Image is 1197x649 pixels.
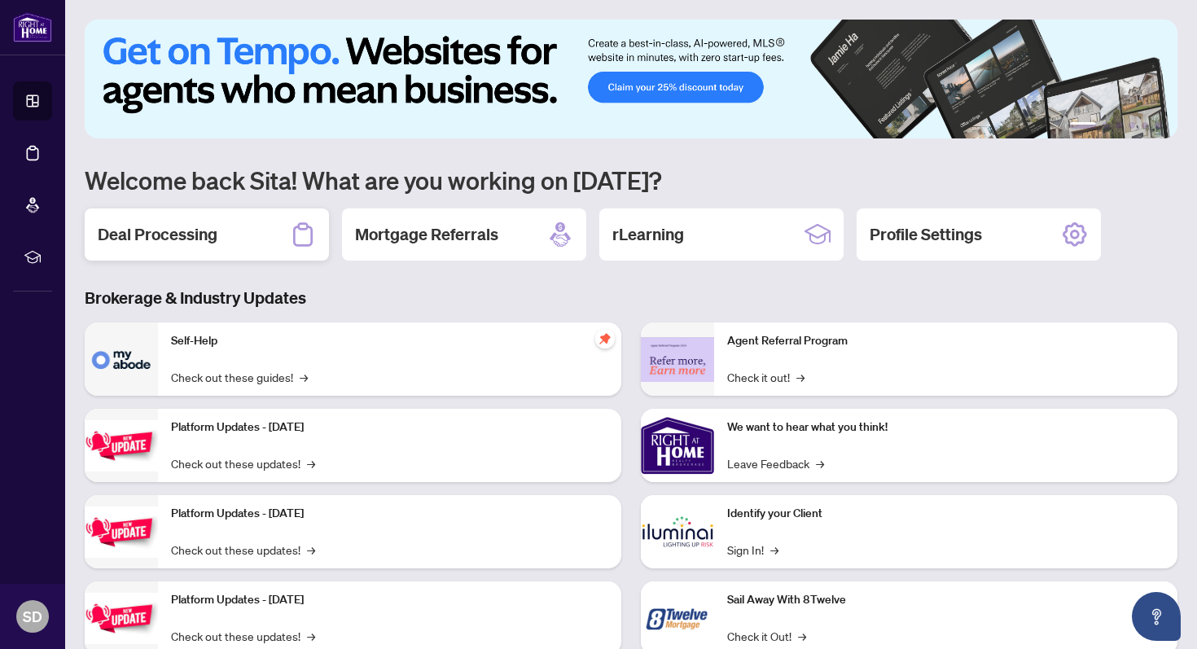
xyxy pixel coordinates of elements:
[171,332,608,350] p: Self-Help
[307,627,315,645] span: →
[300,368,308,386] span: →
[595,329,615,349] span: pushpin
[85,322,158,396] img: Self-Help
[171,505,608,523] p: Platform Updates - [DATE]
[98,223,217,246] h2: Deal Processing
[171,541,315,559] a: Check out these updates!→
[1116,122,1122,129] button: 3
[727,332,1164,350] p: Agent Referral Program
[1132,592,1181,641] button: Open asap
[13,12,52,42] img: logo
[85,420,158,471] img: Platform Updates - July 21, 2025
[870,223,982,246] h2: Profile Settings
[727,505,1164,523] p: Identify your Client
[23,605,42,628] span: SD
[1155,122,1161,129] button: 6
[641,495,714,568] img: Identify your Client
[727,454,824,472] a: Leave Feedback→
[727,591,1164,609] p: Sail Away With 8Twelve
[85,593,158,644] img: Platform Updates - June 23, 2025
[770,541,778,559] span: →
[85,287,1177,309] h3: Brokerage & Industry Updates
[796,368,805,386] span: →
[641,409,714,482] img: We want to hear what you think!
[85,164,1177,195] h1: Welcome back Sita! What are you working on [DATE]?
[171,368,308,386] a: Check out these guides!→
[171,419,608,436] p: Platform Updates - [DATE]
[1142,122,1148,129] button: 5
[1129,122,1135,129] button: 4
[307,454,315,472] span: →
[641,337,714,382] img: Agent Referral Program
[816,454,824,472] span: →
[307,541,315,559] span: →
[85,506,158,558] img: Platform Updates - July 8, 2025
[727,627,806,645] a: Check it Out!→
[798,627,806,645] span: →
[171,591,608,609] p: Platform Updates - [DATE]
[612,223,684,246] h2: rLearning
[727,419,1164,436] p: We want to hear what you think!
[171,454,315,472] a: Check out these updates!→
[171,627,315,645] a: Check out these updates!→
[85,20,1177,138] img: Slide 0
[1103,122,1109,129] button: 2
[355,223,498,246] h2: Mortgage Referrals
[1070,122,1096,129] button: 1
[727,368,805,386] a: Check it out!→
[727,541,778,559] a: Sign In!→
